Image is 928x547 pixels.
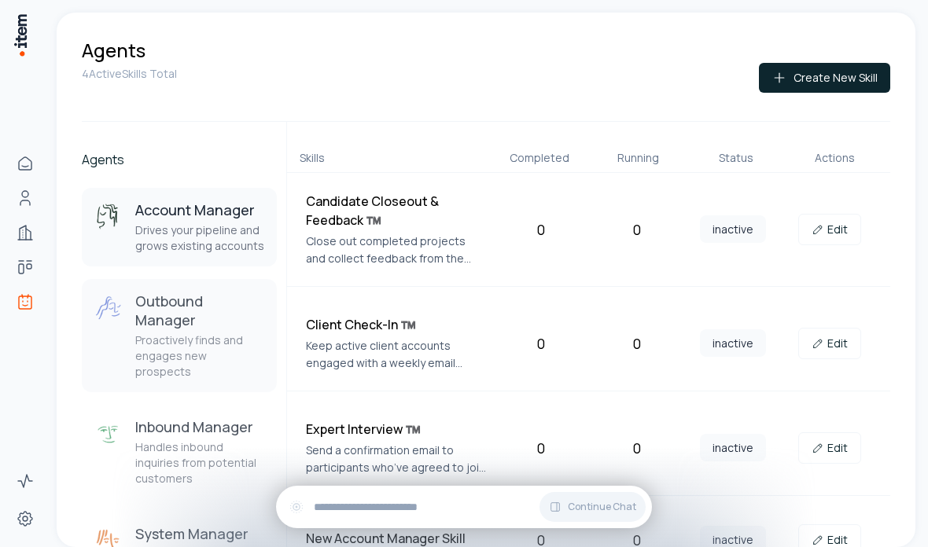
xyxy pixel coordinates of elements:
button: Continue Chat [539,492,646,522]
h4: Candidate Closeout & Feedback ™️ [306,192,486,229]
a: People [9,182,41,214]
span: inactive [700,215,766,243]
p: Drives your pipeline and grows existing accounts [135,222,264,254]
a: Settings [9,503,41,534]
a: Activity [9,465,41,497]
a: Edit [798,432,861,464]
div: 0 [595,218,679,240]
h2: Agents [82,150,277,169]
div: 0 [595,332,679,354]
a: Edit [798,328,861,359]
p: Handles inbound inquiries from potential customers [135,439,264,486]
p: Keep active client accounts engaged with a weekly email asking for updates or new needs. [306,337,486,372]
a: Home [9,148,41,179]
div: Continue Chat [276,486,652,528]
h1: Agents [82,38,145,63]
p: 4 Active Skills Total [82,66,177,82]
img: Inbound Manager [94,420,123,449]
h4: Client Check-In ™️ [306,315,486,334]
button: Account ManagerAccount ManagerDrives your pipeline and grows existing accounts [82,188,277,266]
div: 0 [499,437,583,459]
img: Account Manager [94,204,123,232]
button: Inbound ManagerInbound ManagerHandles inbound inquiries from potential customers [82,405,277,499]
div: Running [595,150,680,166]
h3: Account Manager [135,200,264,219]
a: Deals [9,251,41,283]
button: Create New Skill [759,63,890,93]
img: Outbound Manager [94,295,123,323]
p: Send a confirmation email to participants who’ve agreed to join the study, explaining next steps ... [306,442,486,476]
div: 0 [499,218,583,240]
h4: Expert Interview ™️ [306,420,486,439]
div: Status [694,150,779,166]
a: Edit [798,214,861,245]
div: 0 [595,437,679,459]
h3: Outbound Manager [135,292,264,329]
span: Continue Chat [568,501,636,513]
button: Outbound ManagerOutbound ManagerProactively finds and engages new prospects [82,279,277,392]
a: Companies [9,217,41,248]
p: Proactively finds and engages new prospects [135,332,264,380]
a: Agents [9,286,41,318]
div: Skills [300,150,484,166]
span: inactive [700,329,766,357]
p: Close out completed projects and collect feedback from the client. [306,233,486,267]
div: 0 [499,332,583,354]
div: Completed [496,150,582,166]
img: Item Brain Logo [13,13,28,57]
div: Actions [792,150,878,166]
span: inactive [700,434,766,461]
h3: Inbound Manager [135,417,264,436]
h3: System Manager [135,524,264,543]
